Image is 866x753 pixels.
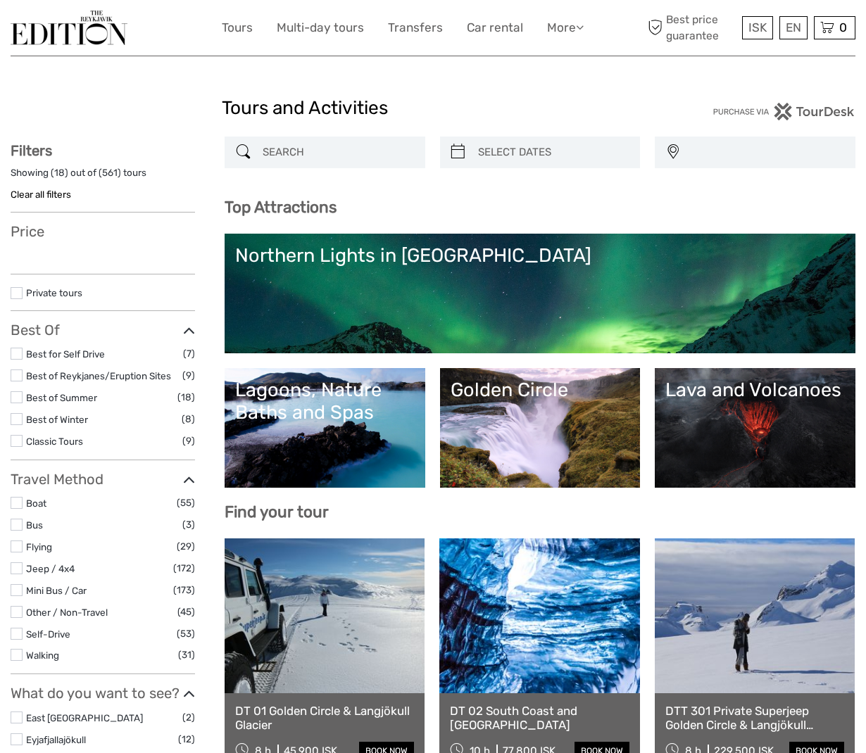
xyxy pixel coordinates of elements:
a: Private tours [26,287,82,298]
span: (9) [182,367,195,384]
a: Best for Self Drive [26,348,105,360]
a: Eyjafjallajökull [26,734,86,745]
a: DTT 301 Private Superjeep Golden Circle & Langjökull Glacier [665,704,844,733]
a: DT 02 South Coast and [GEOGRAPHIC_DATA] [450,704,629,733]
span: (12) [178,731,195,747]
div: Golden Circle [451,379,630,401]
h1: Tours and Activities [222,97,644,120]
a: Walking [26,650,59,661]
span: ISK [748,20,767,34]
span: (29) [177,538,195,555]
h3: What do you want to see? [11,685,195,702]
a: Best of Winter [26,414,88,425]
span: 0 [837,20,849,34]
span: (55) [177,495,195,511]
b: Find your tour [225,502,329,521]
a: Other / Non-Travel [26,607,108,618]
label: 18 [54,166,65,179]
a: Best of Summer [26,392,97,403]
a: Bus [26,519,43,531]
a: Golden Circle [451,379,630,477]
div: EN [779,16,808,39]
input: SELECT DATES [472,140,634,165]
img: The Reykjavík Edition [11,11,127,45]
span: (53) [177,626,195,642]
a: Mini Bus / Car [26,585,87,596]
a: East [GEOGRAPHIC_DATA] [26,712,143,723]
h3: Price [11,223,195,240]
span: (31) [178,647,195,663]
a: Clear all filters [11,189,71,200]
span: (2) [182,709,195,726]
a: Transfers [388,18,443,38]
h3: Travel Method [11,471,195,488]
a: Boat [26,498,46,509]
span: (18) [177,389,195,405]
a: Car rental [467,18,523,38]
span: (3) [182,517,195,533]
strong: Filters [11,142,52,159]
a: Best of Reykjanes/Eruption Sites [26,370,171,381]
span: (45) [177,604,195,620]
a: DT 01 Golden Circle & Langjökull Glacier [235,704,414,733]
b: Top Attractions [225,198,337,217]
a: Lagoons, Nature Baths and Spas [235,379,415,477]
span: (7) [183,346,195,362]
a: Tours [222,18,253,38]
div: Lagoons, Nature Baths and Spas [235,379,415,424]
span: (8) [182,411,195,427]
h3: Best Of [11,322,195,338]
a: Jeep / 4x4 [26,563,75,574]
div: Lava and Volcanoes [665,379,845,401]
a: Flying [26,541,52,552]
span: Best price guarantee [644,12,739,43]
label: 561 [102,166,118,179]
span: (9) [182,433,195,449]
a: Northern Lights in [GEOGRAPHIC_DATA] [235,244,845,343]
input: SEARCH [257,140,418,165]
a: Lava and Volcanoes [665,379,845,477]
img: PurchaseViaTourDesk.png [713,103,855,120]
span: (173) [173,582,195,598]
a: More [547,18,584,38]
a: Multi-day tours [277,18,364,38]
div: Showing ( ) out of ( ) tours [11,166,195,188]
a: Classic Tours [26,436,83,447]
span: (172) [173,560,195,576]
a: Self-Drive [26,628,70,640]
div: Northern Lights in [GEOGRAPHIC_DATA] [235,244,845,267]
